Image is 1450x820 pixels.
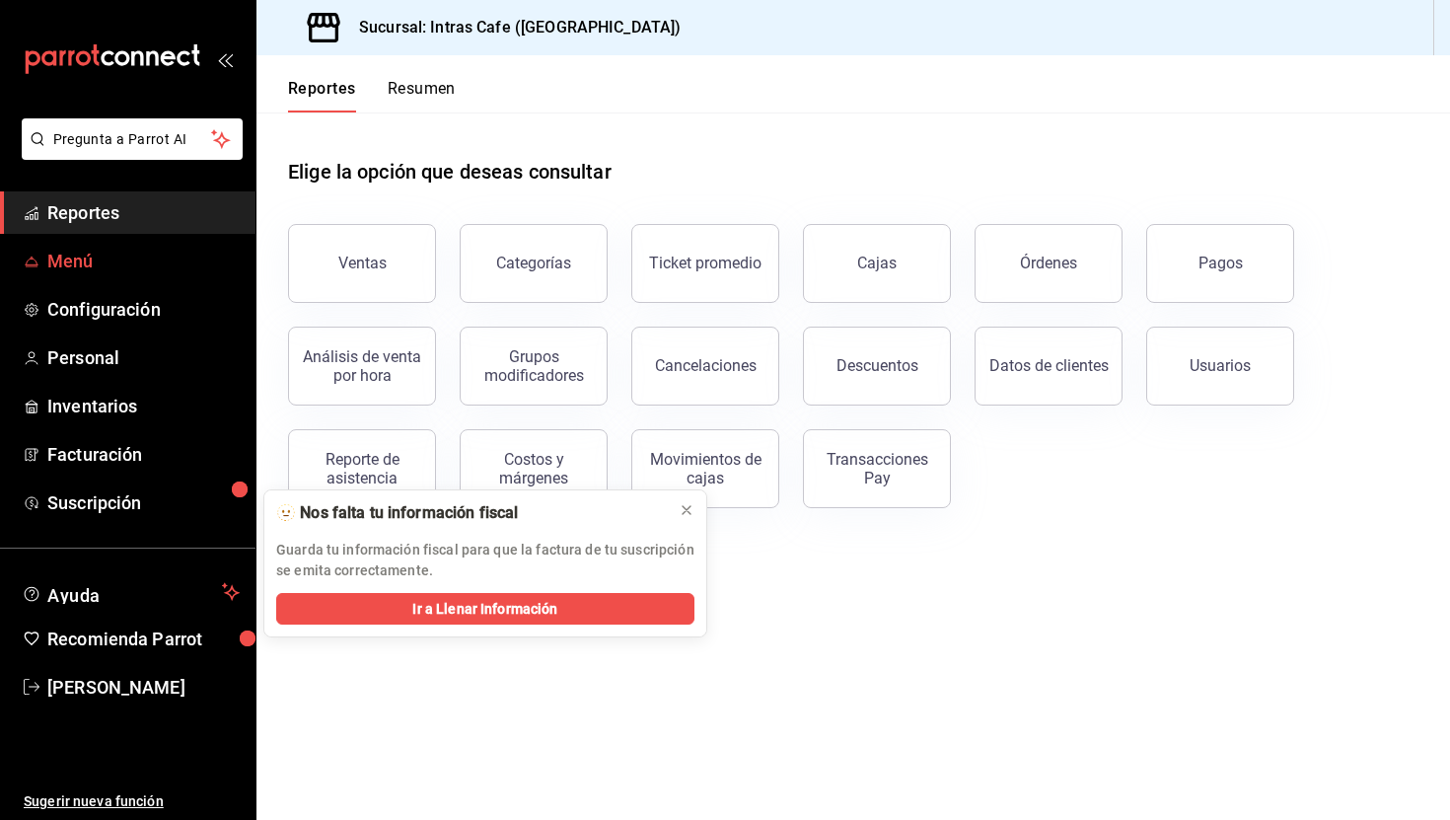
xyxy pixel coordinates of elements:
[288,157,612,186] h1: Elige la opción que deseas consultar
[217,51,233,67] button: open_drawer_menu
[288,327,436,406] button: Análisis de venta por hora
[1198,254,1243,272] div: Pagos
[460,327,608,406] button: Grupos modificadores
[388,79,456,112] button: Resumen
[975,224,1123,303] button: Órdenes
[301,450,423,487] div: Reporte de asistencia
[836,356,918,375] div: Descuentos
[288,429,436,508] button: Reporte de asistencia
[644,450,766,487] div: Movimientos de cajas
[24,791,240,812] span: Sugerir nueva función
[47,248,240,274] span: Menú
[47,393,240,419] span: Inventarios
[343,16,681,39] h3: Sucursal: Intras Cafe ([GEOGRAPHIC_DATA])
[803,224,951,303] button: Cajas
[803,327,951,406] button: Descuentos
[47,674,240,701] span: [PERSON_NAME]
[496,254,571,272] div: Categorías
[1146,327,1294,406] button: Usuarios
[631,327,779,406] button: Cancelaciones
[276,502,663,524] div: 🫥 Nos falta tu información fiscal
[472,450,595,487] div: Costos y márgenes
[53,129,212,150] span: Pregunta a Parrot AI
[288,224,436,303] button: Ventas
[288,79,356,112] button: Reportes
[460,429,608,508] button: Costos y márgenes
[276,540,694,581] p: Guarda tu información fiscal para que la factura de tu suscripción se emita correctamente.
[631,429,779,508] button: Movimientos de cajas
[1020,254,1077,272] div: Órdenes
[47,626,240,652] span: Recomienda Parrot
[412,599,557,620] span: Ir a Llenar Información
[47,296,240,323] span: Configuración
[47,199,240,226] span: Reportes
[47,489,240,516] span: Suscripción
[338,254,387,272] div: Ventas
[47,580,214,604] span: Ayuda
[276,593,694,625] button: Ir a Llenar Información
[803,429,951,508] button: Transacciones Pay
[47,344,240,371] span: Personal
[816,450,938,487] div: Transacciones Pay
[288,79,456,112] div: navigation tabs
[1190,356,1251,375] div: Usuarios
[857,254,897,272] div: Cajas
[301,347,423,385] div: Análisis de venta por hora
[14,143,243,164] a: Pregunta a Parrot AI
[655,356,757,375] div: Cancelaciones
[460,224,608,303] button: Categorías
[22,118,243,160] button: Pregunta a Parrot AI
[631,224,779,303] button: Ticket promedio
[989,356,1109,375] div: Datos de clientes
[1146,224,1294,303] button: Pagos
[649,254,761,272] div: Ticket promedio
[975,327,1123,406] button: Datos de clientes
[47,441,240,468] span: Facturación
[472,347,595,385] div: Grupos modificadores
